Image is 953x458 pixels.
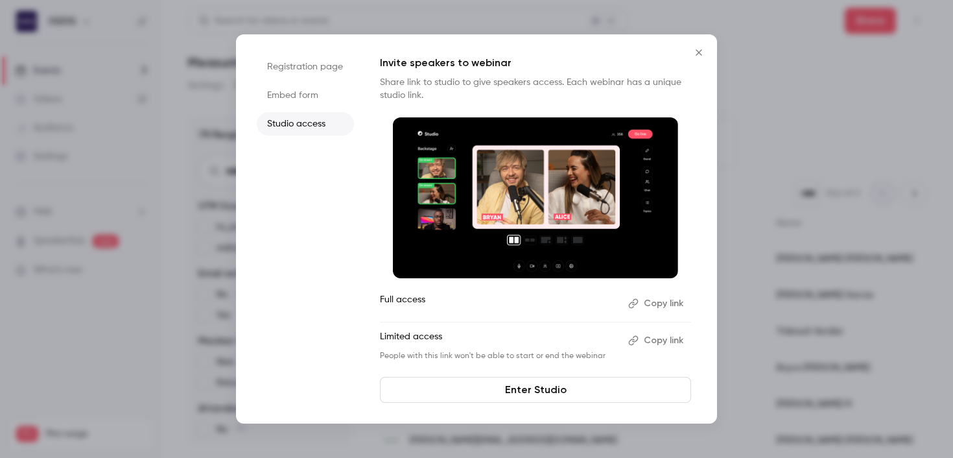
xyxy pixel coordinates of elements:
li: Studio access [257,112,354,136]
p: People with this link won't be able to start or end the webinar [380,351,618,361]
p: Invite speakers to webinar [380,55,691,71]
li: Embed form [257,84,354,107]
button: Copy link [623,293,691,314]
p: Share link to studio to give speakers access. Each webinar has a unique studio link. [380,76,691,102]
p: Limited access [380,330,618,351]
a: Enter Studio [380,377,691,403]
img: Invite speakers to webinar [393,117,678,278]
li: Registration page [257,55,354,78]
button: Close [686,40,712,66]
button: Copy link [623,330,691,351]
p: Full access [380,293,618,314]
